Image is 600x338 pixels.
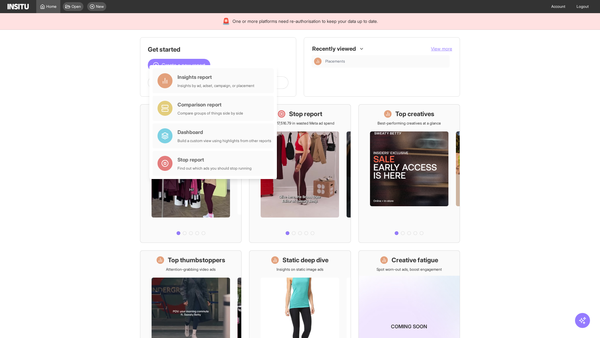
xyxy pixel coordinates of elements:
div: Dashboard [177,128,271,136]
span: Create a new report [162,61,205,69]
div: 🚨 [222,17,230,26]
p: Attention-grabbing video ads [166,267,216,272]
h1: Static deep dive [282,256,328,264]
span: Placements [325,59,447,64]
div: Compare groups of things side by side [177,111,243,116]
div: Find out which ads you should stop running [177,166,252,171]
div: Insights [314,58,322,65]
span: Home [46,4,57,9]
h1: Stop report [289,110,322,118]
p: Insights on static image ads [277,267,323,272]
span: Placements [325,59,345,64]
p: Save £17,516.79 in wasted Meta ad spend [266,121,334,126]
h1: Get started [148,45,288,54]
button: Create a new report [148,59,210,71]
div: Insights by ad, adset, campaign, or placement [177,83,254,88]
button: View more [431,46,452,52]
div: Build a custom view using highlights from other reports [177,138,271,143]
h1: Top creatives [395,110,434,118]
div: Comparison report [177,101,243,108]
a: Stop reportSave £17,516.79 in wasted Meta ad spend [249,104,351,243]
span: One or more platforms need re-authorisation to keep your data up to date. [232,18,378,24]
div: Stop report [177,156,252,163]
img: Logo [7,4,29,9]
p: Best-performing creatives at a glance [377,121,441,126]
a: What's live nowSee all active ads instantly [140,104,242,243]
span: View more [431,46,452,51]
span: Open [72,4,81,9]
div: Insights report [177,73,254,81]
span: New [96,4,104,9]
a: Top creativesBest-performing creatives at a glance [358,104,460,243]
h1: Top thumbstoppers [168,256,225,264]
